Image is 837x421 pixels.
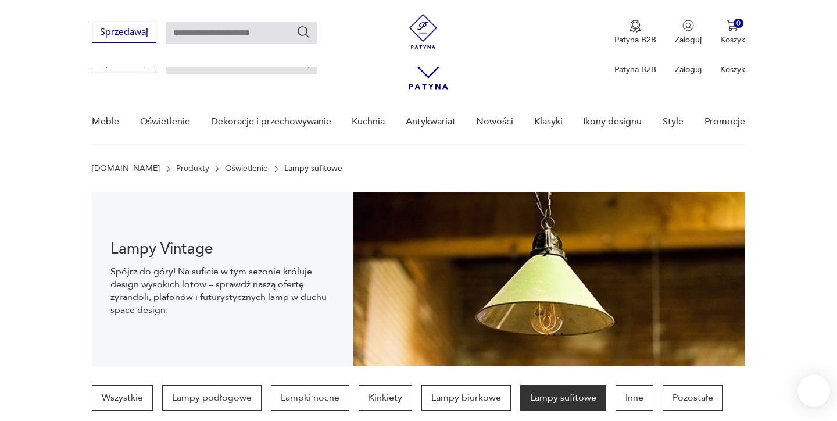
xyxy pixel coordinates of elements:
p: Spójrz do góry! Na suficie w tym sezonie króluje design wysokich lotów – sprawdź naszą ofertę żyr... [110,265,334,316]
button: Sprzedawaj [92,22,156,43]
p: Zaloguj [675,34,702,45]
div: 0 [734,19,743,28]
p: Patyna B2B [614,34,656,45]
a: Oświetlenie [140,99,190,144]
img: Lampy sufitowe w stylu vintage [353,192,745,366]
button: Zaloguj [675,20,702,45]
button: Szukaj [296,25,310,39]
button: 0Koszyk [720,20,745,45]
a: Kuchnia [352,99,385,144]
button: Patyna B2B [614,20,656,45]
a: Ikony designu [583,99,642,144]
p: Patyna B2B [614,64,656,75]
p: Zaloguj [675,64,702,75]
a: Pozostałe [663,385,723,411]
a: Sprzedawaj [92,59,156,67]
a: Meble [92,99,119,144]
a: Promocje [704,99,745,144]
a: Klasyki [534,99,563,144]
a: Wszystkie [92,385,153,411]
img: Ikona medalu [629,20,641,33]
img: Ikonka użytkownika [682,20,694,31]
p: Koszyk [720,34,745,45]
h1: Lampy Vintage [110,242,334,256]
a: [DOMAIN_NAME] [92,164,160,173]
a: Lampy podłogowe [162,385,262,411]
a: Style [663,99,684,144]
a: Ikona medaluPatyna B2B [614,20,656,45]
a: Lampy biurkowe [421,385,511,411]
a: Kinkiety [359,385,412,411]
a: Sprzedawaj [92,29,156,37]
a: Oświetlenie [225,164,268,173]
a: Lampki nocne [271,385,349,411]
a: Inne [616,385,653,411]
img: Patyna - sklep z meblami i dekoracjami vintage [406,14,441,49]
iframe: Smartsupp widget button [797,374,830,407]
a: Antykwariat [406,99,456,144]
a: Dekoracje i przechowywanie [211,99,331,144]
a: Produkty [176,164,209,173]
img: Ikona koszyka [727,20,738,31]
a: Nowości [476,99,513,144]
p: Koszyk [720,64,745,75]
p: Lampy sufitowe [284,164,342,173]
a: Lampy sufitowe [520,385,606,411]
